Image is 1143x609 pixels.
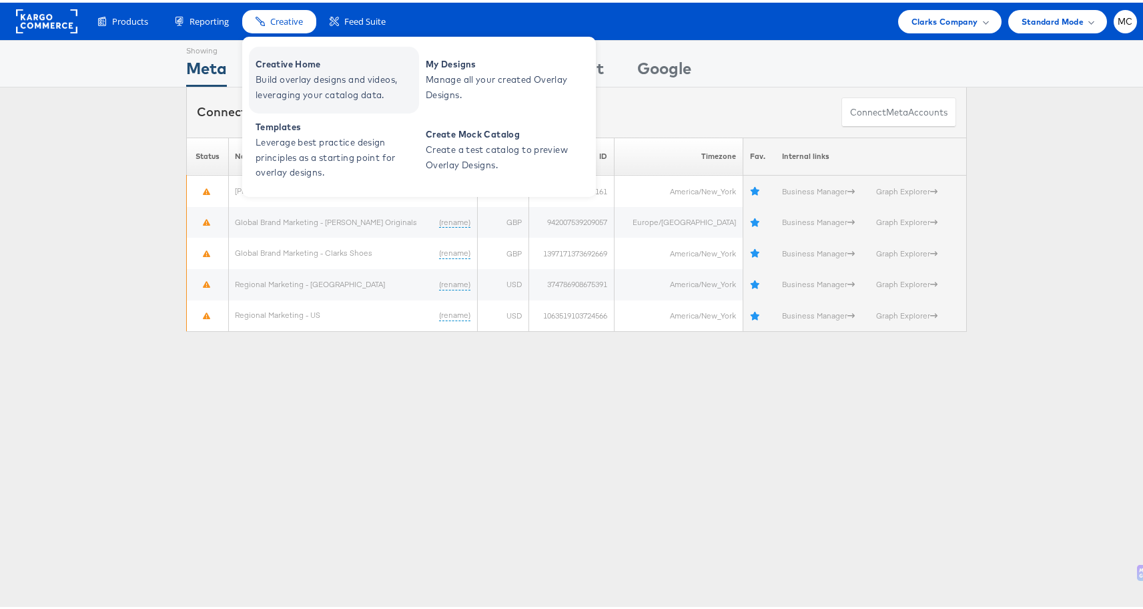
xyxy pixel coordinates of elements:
[876,308,937,318] a: Graph Explorer
[249,44,419,111] a: Creative Home Build overlay designs and videos, leveraging your catalog data.
[478,235,529,266] td: GBP
[876,184,937,194] a: Graph Explorer
[637,54,691,84] div: Google
[782,184,855,194] a: Business Manager
[841,95,956,125] button: ConnectmetaAccounts
[419,44,589,111] a: My Designs Manage all your created Overlay Designs.
[615,204,743,236] td: Europe/[GEOGRAPHIC_DATA]
[439,214,470,226] a: (rename)
[439,307,470,319] a: (rename)
[256,117,416,132] span: Templates
[344,13,386,25] span: Feed Suite
[186,54,227,84] div: Meta
[876,214,937,224] a: Graph Explorer
[615,135,743,173] th: Timezone
[236,245,373,255] a: Global Brand Marketing - Clarks Shoes
[911,12,978,26] span: Clarks Company
[426,124,586,140] span: Create Mock Catalog
[886,104,908,116] span: meta
[782,246,855,256] a: Business Manager
[236,183,370,193] a: [PERSON_NAME] US - Global Originals
[186,38,227,54] div: Showing
[256,69,416,100] span: Build overlay designs and videos, leveraging your catalog data.
[876,276,937,286] a: Graph Explorer
[419,114,589,181] a: Create Mock Catalog Create a test catalog to preview Overlay Designs.
[529,235,615,266] td: 1397171373692669
[236,307,321,317] a: Regional Marketing - US
[249,114,419,181] a: Templates Leverage best practice design principles as a starting point for overlay designs.
[236,276,386,286] a: Regional Marketing - [GEOGRAPHIC_DATA]
[529,204,615,236] td: 942007539209057
[256,54,416,69] span: Creative Home
[478,266,529,298] td: USD
[228,135,478,173] th: Name
[1022,12,1084,26] span: Standard Mode
[782,308,855,318] a: Business Manager
[529,266,615,298] td: 374786908675391
[189,13,229,25] span: Reporting
[426,54,586,69] span: My Designs
[615,298,743,329] td: America/New_York
[529,298,615,329] td: 1063519103724566
[426,140,586,170] span: Create a test catalog to preview Overlay Designs.
[782,214,855,224] a: Business Manager
[615,266,743,298] td: America/New_York
[112,13,148,25] span: Products
[782,276,855,286] a: Business Manager
[236,214,418,224] a: Global Brand Marketing - [PERSON_NAME] Originals
[197,101,344,118] div: Connected accounts
[426,69,586,100] span: Manage all your created Overlay Designs.
[270,13,303,25] span: Creative
[1118,15,1133,23] span: MC
[187,135,229,173] th: Status
[478,204,529,236] td: GBP
[876,246,937,256] a: Graph Explorer
[615,235,743,266] td: America/New_York
[256,132,416,178] span: Leverage best practice design principles as a starting point for overlay designs.
[615,173,743,204] td: America/New_York
[439,276,470,288] a: (rename)
[439,245,470,256] a: (rename)
[478,298,529,329] td: USD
